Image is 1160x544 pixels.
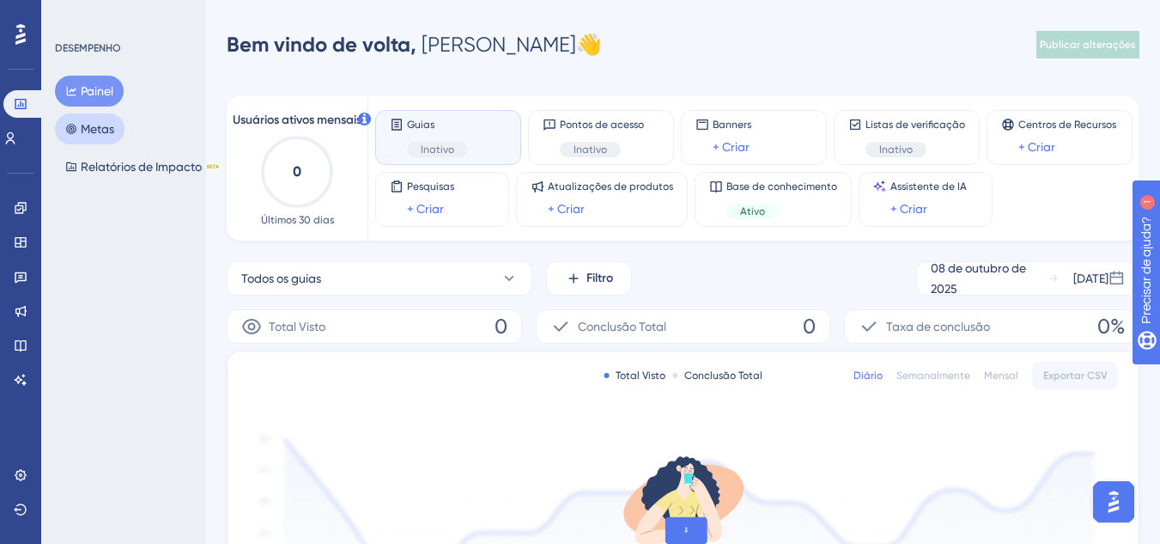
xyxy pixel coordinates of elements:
font: Inativo [574,144,607,156]
font: Usuários ativos mensais [233,113,361,127]
font: Conclusão Total [578,320,666,333]
text: 0 [293,163,301,180]
font: Diário [853,370,883,382]
font: Precisar de ajuda? [40,8,148,21]
font: Filtro [586,271,613,285]
font: Ativo [740,205,765,217]
font: Conclusão Total [684,370,762,382]
font: Pontos de acesso [560,119,644,131]
button: Metas [55,113,125,144]
font: + Criar [713,140,750,154]
font: 0% [1097,315,1125,339]
button: Filtro [546,261,632,296]
font: + Criar [548,202,585,216]
font: Total Visto [269,320,325,333]
button: Publicar alterações [1036,31,1139,58]
font: Metas [81,122,114,136]
font: Semanalmente [896,370,970,382]
font: Painel [81,84,113,98]
font: Inativo [421,144,454,156]
font: [DATE] [1073,272,1108,285]
font: 0 [495,315,507,339]
font: Pesquisas [407,180,454,193]
iframe: Iniciador do Assistente de IA do UserGuiding [1088,476,1139,528]
div: 1 [160,9,165,22]
font: Bem vindo de volta, [227,32,416,57]
font: Taxa de conclusão [886,320,990,333]
font: Publicar alterações [1040,39,1136,51]
button: Painel [55,76,124,107]
font: Banners [713,119,751,131]
font: Centros de Recursos [1018,119,1116,131]
font: Exportar CSV [1043,370,1108,382]
font: Relatórios de Impacto [81,160,202,174]
font: Total Visto [616,370,665,382]
button: Relatórios de ImpactoBETA [55,151,231,182]
font: + Criar [407,202,444,216]
font: + Criar [890,202,927,216]
font: 0 [803,315,816,339]
font: 08 de outubro de 2025 [931,261,1026,296]
font: Todos os guias [241,272,321,285]
font: BETA [207,163,219,169]
font: Mensal [984,370,1018,382]
font: Assistente de IA [890,180,967,193]
font: 👋 [576,33,602,57]
font: DESEMPENHO [55,42,121,54]
font: Atualizações de produtos [548,180,673,193]
font: Inativo [879,144,913,156]
font: Últimos 30 dias [261,214,334,226]
font: Guias [407,119,434,131]
button: Todos os guias [227,261,532,296]
button: Exportar CSV [1032,362,1118,389]
font: Base de conhecimento [726,180,837,193]
font: + Criar [1018,140,1055,154]
font: [PERSON_NAME] [422,33,576,57]
font: Listas de verificação [865,119,965,131]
